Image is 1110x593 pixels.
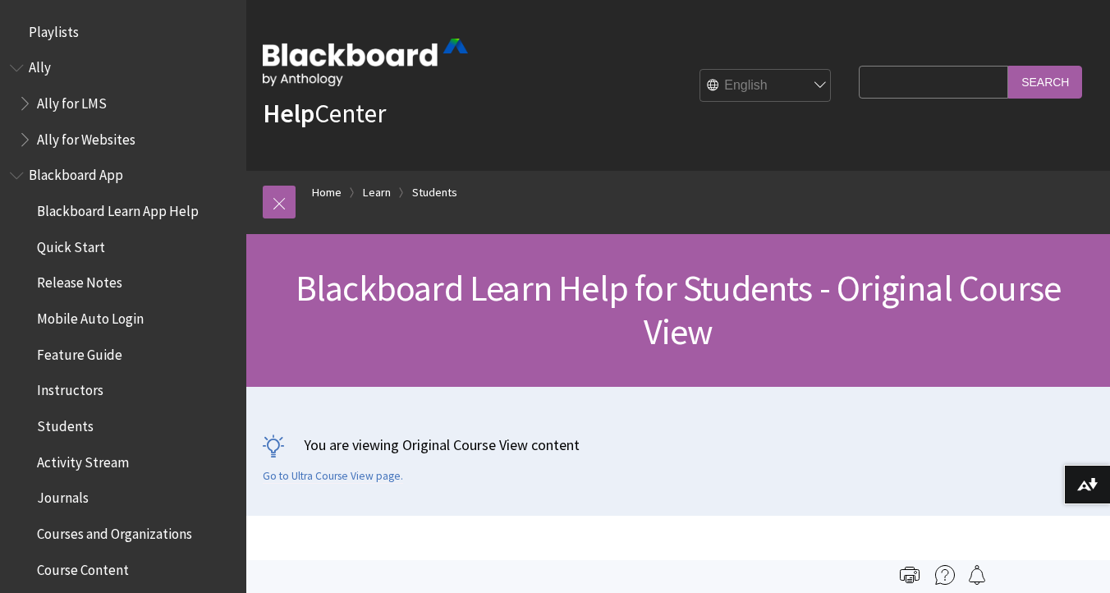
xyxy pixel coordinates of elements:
a: HelpCenter [263,97,386,130]
nav: Book outline for Playlists [10,18,236,46]
span: Activity Stream [37,448,129,471]
span: Students [37,412,94,434]
span: Feature Guide [37,341,122,363]
span: Instructors [37,377,103,399]
img: Blackboard by Anthology [263,39,468,86]
span: Release Notes [37,269,122,292]
span: Ally for Websites [37,126,135,148]
a: Go to Ultra Course View page. [263,469,403,484]
span: Ally [29,54,51,76]
a: Learn [363,182,391,203]
p: You are viewing Original Course View content [263,434,1094,455]
span: Journals [37,485,89,507]
img: More help [935,565,955,585]
select: Site Language Selector [700,70,832,103]
a: Students [412,182,457,203]
span: Courses and Organizations [37,520,192,542]
span: Mobile Auto Login [37,305,144,327]
a: Home [312,182,342,203]
nav: Book outline for Anthology Ally Help [10,54,236,154]
span: Playlists [29,18,79,40]
img: Follow this page [967,565,987,585]
span: Blackboard Learn App Help [37,197,199,219]
input: Search [1008,66,1082,98]
span: Blackboard App [29,162,123,184]
span: Blackboard Learn Help for Students - Original Course View [296,265,1061,354]
strong: Help [263,97,314,130]
span: Course Content [37,556,129,578]
span: Quick Start [37,233,105,255]
img: Print [900,565,920,585]
span: Ally for LMS [37,90,107,112]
